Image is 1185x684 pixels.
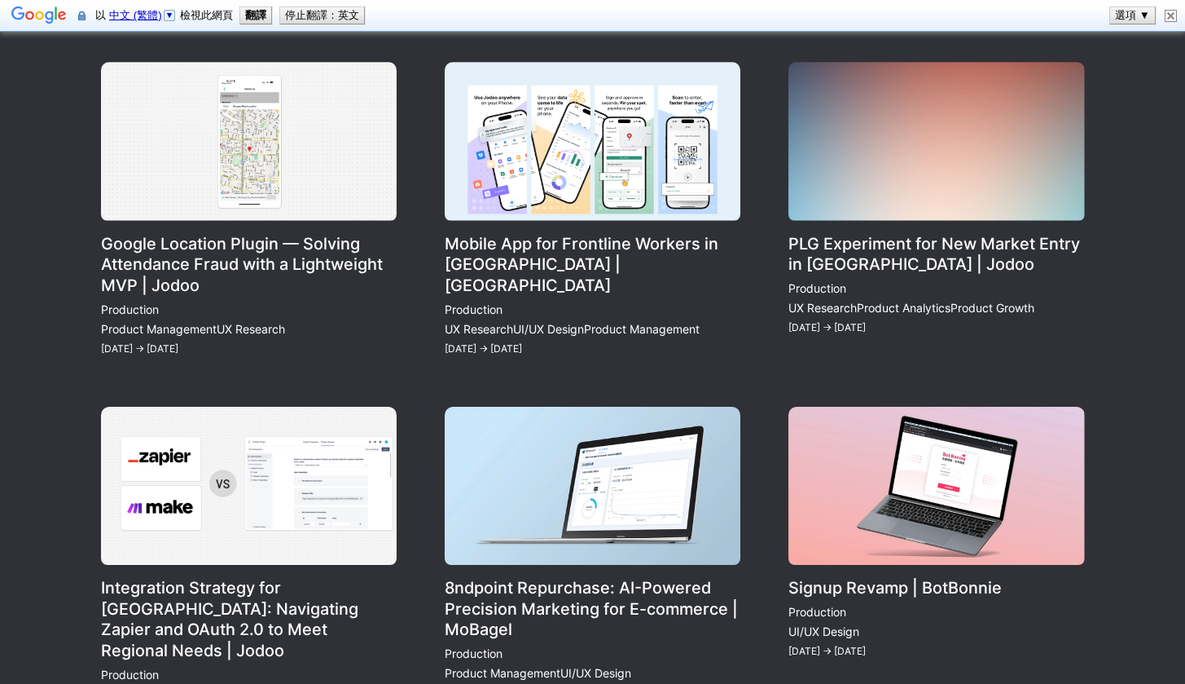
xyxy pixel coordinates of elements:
[101,62,397,359] a: Google Location Plugin — Solving Attendance Fraud with a Lightweight MVP | Jodoo
[1165,10,1177,22] img: 關閉
[280,7,364,24] button: 停止翻譯：英文
[445,62,740,359] a: Mobile App for Frontline Workers in [GEOGRAPHIC_DATA] | [GEOGRAPHIC_DATA]
[788,62,1084,359] a: PLG Experiment for New Market Entry in [GEOGRAPHIC_DATA] | Jodoo
[1110,7,1155,24] button: 選項 ▼
[78,10,86,22] img: 系統會透過安全連線將這個安全網頁的內容傳送至 Google 進行翻譯。
[11,5,67,28] img: Google 翻譯
[95,9,233,21] span: 以 檢視此網頁
[245,9,266,21] b: 翻譯
[109,9,162,21] span: 中文 (繁體)
[240,7,271,24] button: 翻譯
[109,9,177,21] a: 中文 (繁體)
